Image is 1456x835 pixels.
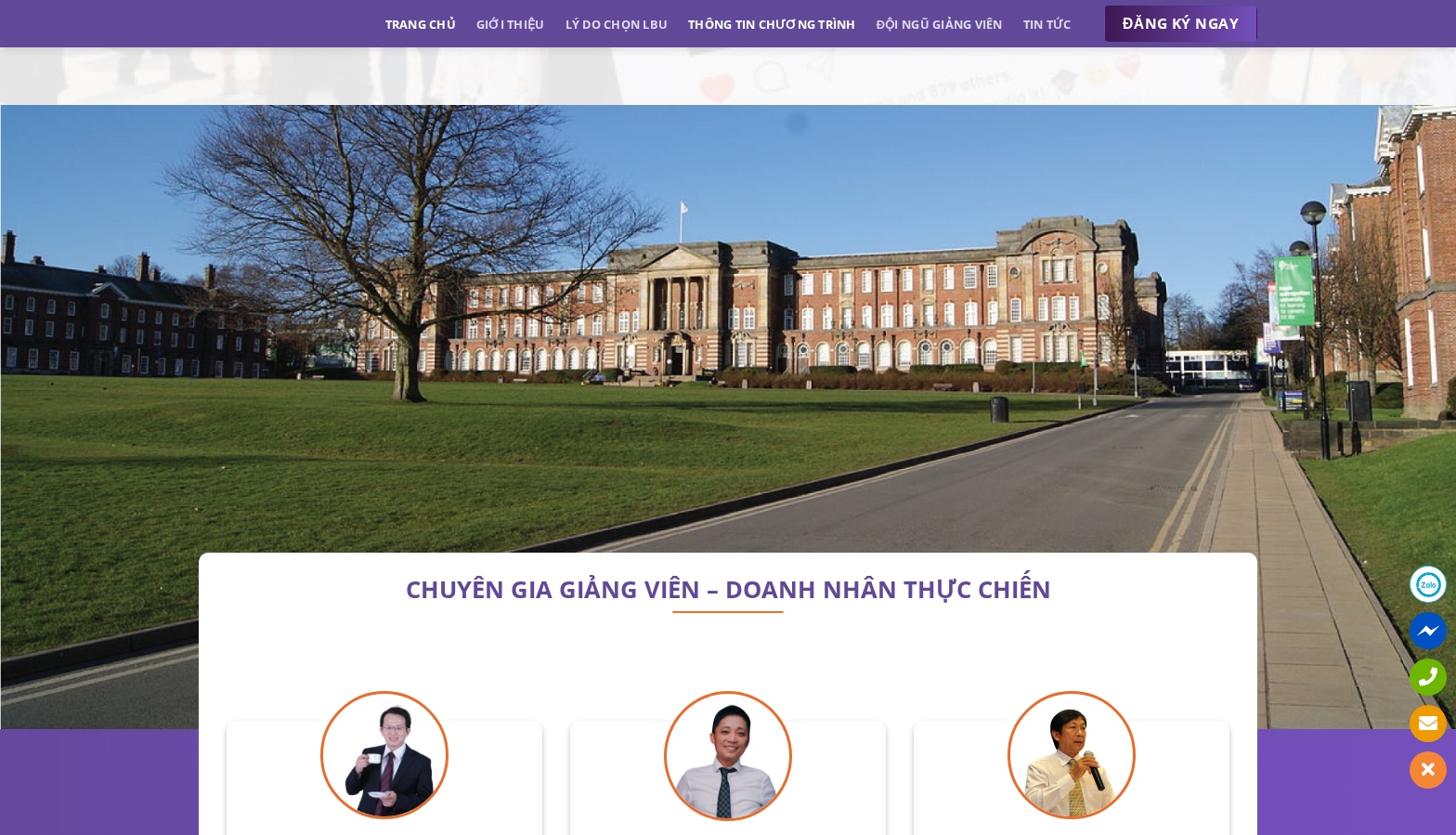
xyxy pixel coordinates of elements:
[877,7,1003,41] a: Đội ngũ giảng viên
[688,7,856,41] a: Thông tin chương trình
[1123,12,1239,35] span: ĐĂNG KÝ NGAY
[1104,6,1257,43] a: ĐĂNG KÝ NGAY
[385,7,456,41] a: Trang chủ
[1023,7,1072,41] a: Tin tức
[476,7,545,41] a: Giới thiệu
[565,7,669,41] a: Lý do chọn LBU
[672,611,784,613] img: line-lbu.jpg
[227,581,1229,599] h2: CHUYÊN GIA GIẢNG VIÊN – DOANH NHÂN THỰC CHIẾN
